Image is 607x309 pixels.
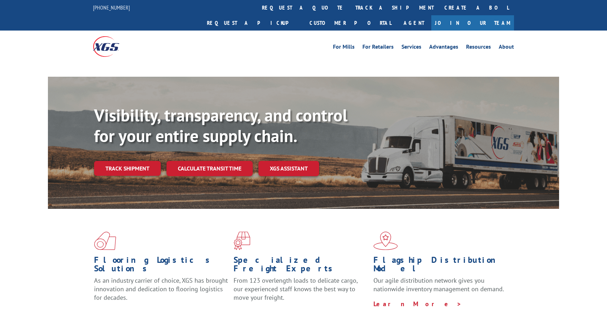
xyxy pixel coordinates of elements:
a: Request a pickup [202,15,304,31]
p: From 123 overlength loads to delicate cargo, our experienced staff knows the best way to move you... [234,276,368,308]
a: Agent [397,15,431,31]
a: Services [401,44,421,52]
a: XGS ASSISTANT [258,161,319,176]
img: xgs-icon-total-supply-chain-intelligence-red [94,232,116,250]
a: Learn More > [373,300,462,308]
a: For Mills [333,44,355,52]
span: As an industry carrier of choice, XGS has brought innovation and dedication to flooring logistics... [94,276,228,302]
h1: Flagship Distribution Model [373,256,508,276]
h1: Flooring Logistics Solutions [94,256,228,276]
a: Calculate transit time [166,161,253,176]
a: Resources [466,44,491,52]
a: Customer Portal [304,15,397,31]
a: Join Our Team [431,15,514,31]
a: Advantages [429,44,458,52]
span: Our agile distribution network gives you nationwide inventory management on demand. [373,276,504,293]
img: xgs-icon-flagship-distribution-model-red [373,232,398,250]
img: xgs-icon-focused-on-flooring-red [234,232,250,250]
a: [PHONE_NUMBER] [93,4,130,11]
a: Track shipment [94,161,161,176]
a: About [499,44,514,52]
b: Visibility, transparency, and control for your entire supply chain. [94,104,348,147]
a: For Retailers [362,44,394,52]
h1: Specialized Freight Experts [234,256,368,276]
